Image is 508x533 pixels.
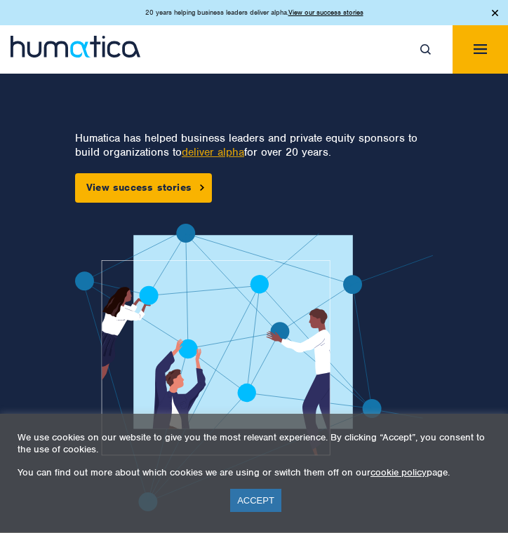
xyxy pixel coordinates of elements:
a: ACCEPT [230,489,281,512]
a: View our success stories [288,8,363,17]
img: arrowicon [200,184,204,191]
img: menuicon [474,44,487,54]
p: We use cookies on our website to give you the most relevant experience. By clicking “Accept”, you... [18,431,490,455]
img: search_icon [420,44,431,55]
p: 20 years helping business leaders deliver alpha. [145,7,363,18]
button: Toggle navigation [453,25,508,74]
p: Humatica has helped business leaders and private equity sponsors to build organizations to for ov... [75,131,433,159]
img: logo [11,36,140,58]
a: deliver alpha [182,145,244,159]
img: banner1 [75,224,433,511]
a: View success stories [75,173,212,203]
p: You can find out more about which cookies we are using or switch them off on our page. [18,466,490,478]
a: cookie policy [370,466,427,478]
